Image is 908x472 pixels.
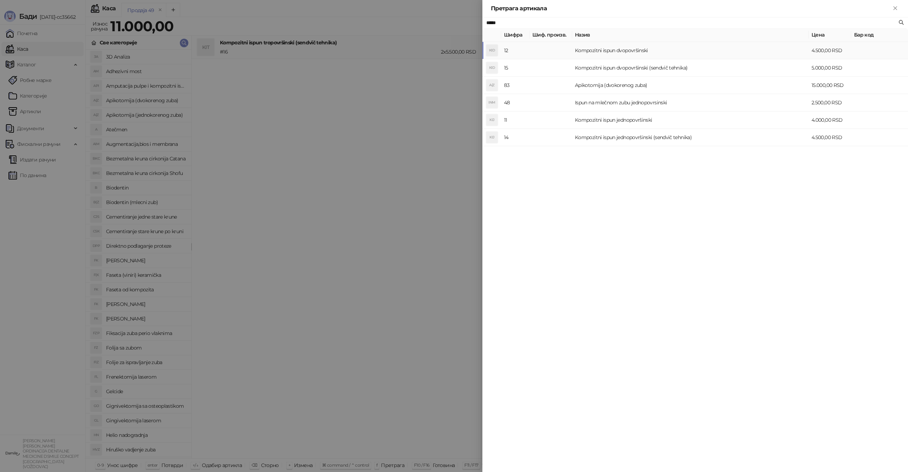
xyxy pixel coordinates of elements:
th: Цена [809,28,851,42]
td: 4.500,00 RSD [809,42,851,59]
td: Apikotomija (dvokorenog zuba) [572,77,809,94]
td: Kompozitni ispun jednopovršinski (sendvič tehnika) [572,129,809,146]
div: INM [486,97,498,108]
div: KIJ [486,132,498,143]
td: 2.500,00 RSD [809,94,851,111]
td: 5.000,00 RSD [809,59,851,77]
th: Шифра [501,28,530,42]
div: KID [486,62,498,73]
td: Kompozitni ispun jednopovršinski [572,111,809,129]
td: Kompozitni ispun dvopovršinski (sendvič tehnika) [572,59,809,77]
div: Претрага артикала [491,4,891,13]
td: 12 [501,42,530,59]
td: Kompozitni ispun dvopovršinski [572,42,809,59]
td: 4.500,00 RSD [809,129,851,146]
div: KIJ [486,114,498,126]
td: 48 [501,94,530,111]
td: 15.000,00 RSD [809,77,851,94]
td: Ispun na mlečnom zubu jednopovrsinski [572,94,809,111]
th: Бар код [851,28,908,42]
td: 83 [501,77,530,94]
div: A(Z [486,79,498,91]
td: 14 [501,129,530,146]
div: KID [486,45,498,56]
th: Шиф. произв. [530,28,572,42]
td: 4.000,00 RSD [809,111,851,129]
td: 15 [501,59,530,77]
th: Назив [572,28,809,42]
td: 11 [501,111,530,129]
button: Close [891,4,899,13]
